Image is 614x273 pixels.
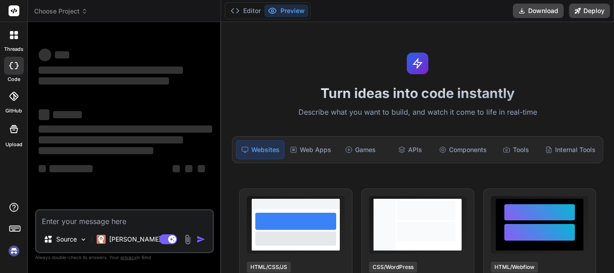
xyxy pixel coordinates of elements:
[247,262,291,273] div: HTML/CSS/JS
[386,140,434,159] div: APIs
[97,235,106,244] img: Claude 4 Sonnet
[227,107,609,118] p: Describe what you want to build, and watch it come to life in real-time
[227,85,609,101] h1: Turn ideas into code instantly
[542,140,599,159] div: Internal Tools
[4,45,23,53] label: threads
[80,236,87,243] img: Pick Models
[39,77,169,85] span: ‌
[264,4,308,17] button: Preview
[35,253,214,262] p: Always double-check its answers. Your in Bind
[182,234,193,245] img: attachment
[8,76,20,83] label: code
[6,243,22,259] img: signin
[39,136,183,143] span: ‌
[491,262,538,273] div: HTML/Webflow
[236,140,285,159] div: Websites
[198,165,205,172] span: ‌
[39,67,183,74] span: ‌
[49,165,93,172] span: ‌
[109,235,176,244] p: [PERSON_NAME] 4 S..
[185,165,192,172] span: ‌
[55,51,69,58] span: ‌
[5,107,22,115] label: GitHub
[173,165,180,172] span: ‌
[227,4,264,17] button: Editor
[492,140,540,159] div: Tools
[196,235,205,244] img: icon
[39,147,153,154] span: ‌
[56,235,77,244] p: Source
[120,255,137,260] span: privacy
[39,49,51,61] span: ‌
[436,140,490,159] div: Components
[286,140,335,159] div: Web Apps
[569,4,610,18] button: Deploy
[5,141,22,148] label: Upload
[39,109,49,120] span: ‌
[34,7,88,16] span: Choose Project
[337,140,384,159] div: Games
[39,165,46,172] span: ‌
[39,125,212,133] span: ‌
[53,111,82,118] span: ‌
[513,4,564,18] button: Download
[369,262,417,273] div: CSS/WordPress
